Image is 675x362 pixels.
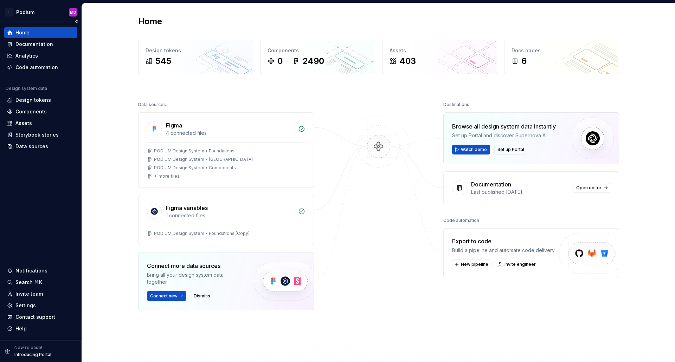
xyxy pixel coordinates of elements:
div: Components [268,47,368,54]
a: Open editor [573,183,610,193]
a: Storybook stories [4,129,77,140]
div: Design tokens [15,97,51,104]
div: PODIUM Design System • Foundations [154,148,234,154]
div: Export to code [452,237,555,245]
a: Data sources [4,141,77,152]
div: PODIUM Design System • [GEOGRAPHIC_DATA] [154,157,253,162]
div: 545 [155,55,171,67]
div: 4 connected files [166,130,294,137]
div: Assets [15,120,32,127]
div: Invite team [15,290,43,297]
div: Assets [390,47,490,54]
div: Build a pipeline and automate code delivery. [452,247,555,254]
p: New release! [14,345,42,350]
button: New pipeline [452,259,491,269]
div: Settings [15,302,36,309]
a: Invite team [4,288,77,300]
button: Set up Portal [494,145,527,154]
div: Home [15,29,30,36]
a: Design tokens545 [138,40,253,74]
div: Design tokens [146,47,246,54]
div: Notifications [15,267,47,274]
a: Analytics [4,50,77,61]
a: Components [4,106,77,117]
a: Documentation [4,39,77,50]
div: MD [70,9,76,15]
div: Figma [166,121,182,130]
button: Search ⌘K [4,277,77,288]
span: Dismiss [194,293,210,299]
button: Connect new [147,291,186,301]
div: Contact support [15,314,55,321]
div: Browse all design system data instantly [452,122,556,131]
div: Search ⌘K [15,279,42,286]
div: Bring all your design system data together. [147,271,242,285]
span: New pipeline [461,262,488,267]
div: Set up Portal and discover Supernova AI. [452,132,556,139]
button: Collapse sidebar [72,17,82,26]
div: Data sources [15,143,48,150]
div: 6 [521,55,527,67]
a: Invite engineer [496,259,539,269]
div: Data sources [138,100,166,110]
div: 403 [399,55,416,67]
a: Code automation [4,62,77,73]
div: Podium [16,9,34,16]
div: Design system data [6,86,47,91]
div: Code automation [443,216,479,225]
span: Open editor [576,185,602,191]
button: Help [4,323,77,334]
a: Figma variables1 connected filesPODIUM Design System • Foundations (Copy) [138,195,314,245]
button: LPodiumMD [1,5,80,20]
div: Storybook stories [15,131,59,138]
a: Components02490 [260,40,375,74]
div: Last published [DATE] [471,189,569,196]
a: Docs pages6 [504,40,619,74]
div: 0 [277,55,283,67]
div: Help [15,325,27,332]
div: Connect more data sources [147,262,242,270]
button: Watch demo [452,145,490,154]
a: Home [4,27,77,38]
div: Destinations [443,100,469,110]
a: Settings [4,300,77,311]
div: Analytics [15,52,38,59]
div: L [5,8,13,17]
a: Assets [4,118,77,129]
div: + 1 more files [154,173,180,179]
div: Docs pages [512,47,612,54]
div: PODIUM Design System • Components [154,165,236,171]
div: Components [15,108,47,115]
div: Documentation [15,41,53,48]
div: Documentation [471,180,511,189]
a: Design tokens [4,94,77,106]
p: Introducing Portal [14,352,51,357]
button: Notifications [4,265,77,276]
h2: Home [138,16,162,27]
span: Watch demo [461,147,487,152]
span: Connect new [150,293,178,299]
div: 2490 [302,55,324,67]
span: Set up Portal [497,147,524,152]
div: Figma variables [166,204,208,212]
a: Figma4 connected filesPODIUM Design System • FoundationsPODIUM Design System • [GEOGRAPHIC_DATA]P... [138,112,314,188]
div: 1 connected files [166,212,294,219]
button: Contact support [4,311,77,323]
a: Assets403 [382,40,497,74]
button: Dismiss [191,291,213,301]
div: Code automation [15,64,58,71]
div: PODIUM Design System • Foundations (Copy) [154,231,250,236]
span: Invite engineer [504,262,536,267]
